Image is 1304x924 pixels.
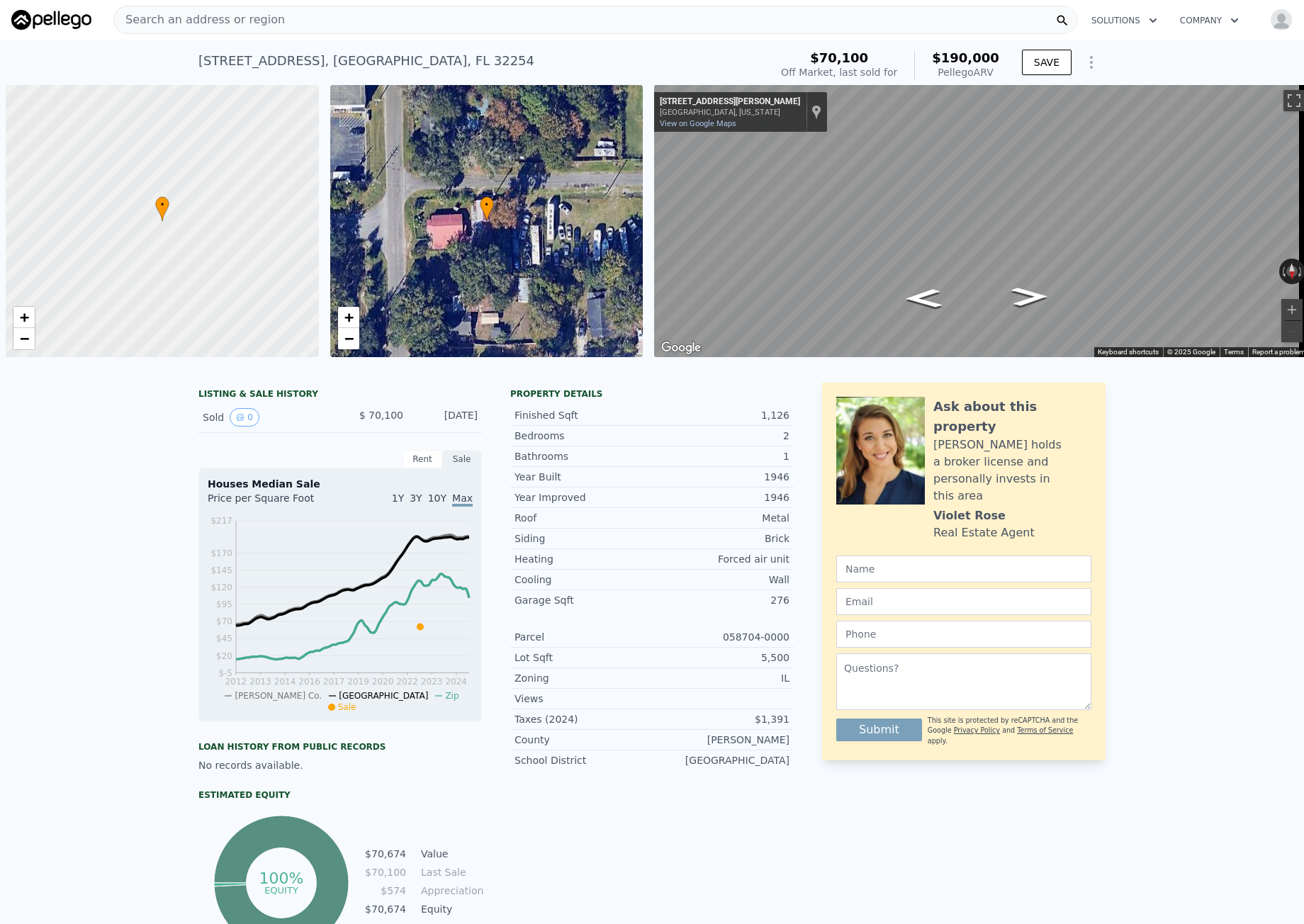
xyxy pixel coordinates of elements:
[811,104,821,120] a: Show location on map
[445,677,467,687] tspan: 2024
[1098,347,1159,357] button: Keyboard shortcuts
[1077,48,1106,77] button: Show Options
[403,450,442,468] div: Rent
[410,492,422,504] span: 3Y
[515,490,652,505] div: Year Improved
[515,552,652,566] div: Heating
[235,691,322,701] span: [PERSON_NAME] Co.
[932,50,999,65] span: $190,000
[515,470,652,484] div: Year Built
[652,531,789,546] div: Brick
[274,677,296,687] tspan: 2014
[652,552,789,566] div: Forced air unit
[515,511,652,525] div: Roof
[339,691,428,701] span: [GEOGRAPHIC_DATA]
[954,726,1000,734] a: Privacy Policy
[359,410,403,421] span: $ 70,100
[208,491,340,514] div: Price per Square Foot
[1279,259,1287,284] button: Rotate counterclockwise
[1080,8,1169,33] button: Solutions
[480,198,494,211] span: •
[652,511,789,525] div: Metal
[392,492,404,504] span: 1Y
[652,449,789,463] div: 1
[198,789,482,801] div: Estimated Equity
[364,864,407,880] td: $70,100
[364,883,407,898] td: $574
[810,50,868,65] span: $70,100
[418,864,482,880] td: Last Sale
[515,671,652,685] div: Zoning
[658,339,704,357] a: Open this area in Google Maps (opens a new window)
[933,397,1091,436] div: Ask about this property
[11,10,91,30] img: Pellego
[210,582,232,592] tspan: $120
[364,846,407,862] td: $70,674
[836,556,1091,582] input: Name
[480,196,494,221] div: •
[198,388,482,402] div: LISTING & SALE HISTORY
[418,883,482,898] td: Appreciation
[372,677,394,687] tspan: 2020
[216,599,232,609] tspan: $95
[889,284,957,312] path: Go East, Thomas St
[836,588,1091,615] input: Email
[364,901,407,917] td: $70,674
[442,450,482,468] div: Sale
[230,408,259,427] button: View historical data
[210,548,232,558] tspan: $170
[515,630,652,644] div: Parcel
[933,436,1091,505] div: [PERSON_NAME] holds a broker license and personally invests in this area
[396,677,418,687] tspan: 2022
[198,758,482,772] div: No records available.
[652,429,789,443] div: 2
[515,692,652,706] div: Views
[1270,9,1293,31] img: avatar
[452,492,473,507] span: Max
[208,477,473,491] div: Houses Median Sale
[660,96,800,108] div: [STREET_ADDRESS][PERSON_NAME]
[1017,726,1073,734] a: Terms of Service
[836,719,922,741] button: Submit
[652,753,789,767] div: [GEOGRAPHIC_DATA]
[652,573,789,587] div: Wall
[515,408,652,422] div: Finished Sqft
[210,565,232,575] tspan: $145
[323,677,345,687] tspan: 2017
[515,573,652,587] div: Cooling
[1224,348,1244,356] a: Terms (opens in new tab)
[347,677,369,687] tspan: 2019
[515,650,652,665] div: Lot Sqft
[652,490,789,505] div: 1946
[198,51,534,71] div: [STREET_ADDRESS] , [GEOGRAPHIC_DATA] , FL 32254
[203,408,329,427] div: Sold
[1281,299,1303,320] button: Zoom in
[652,671,789,685] div: IL
[1169,8,1250,33] button: Company
[428,492,446,504] span: 10Y
[933,507,1006,524] div: Violet Rose
[249,677,271,687] tspan: 2013
[298,677,320,687] tspan: 2016
[259,869,304,887] tspan: 100%
[660,119,736,128] a: View on Google Maps
[20,329,29,347] span: −
[114,11,285,28] span: Search an address or region
[781,65,897,79] div: Off Market, last sold for
[515,449,652,463] div: Bathrooms
[652,733,789,747] div: [PERSON_NAME]
[515,593,652,607] div: Garage Sqft
[216,616,232,626] tspan: $70
[155,196,169,221] div: •
[515,712,652,726] div: Taxes (2024)
[1022,50,1072,75] button: SAVE
[198,741,482,753] div: Loan history from public records
[1281,321,1303,342] button: Zoom out
[660,108,800,117] div: [GEOGRAPHIC_DATA], [US_STATE]
[20,308,29,326] span: +
[415,408,478,427] div: [DATE]
[996,283,1064,310] path: Go West, Thomas St
[932,65,999,79] div: Pellego ARV
[652,712,789,726] div: $1,391
[344,329,353,347] span: −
